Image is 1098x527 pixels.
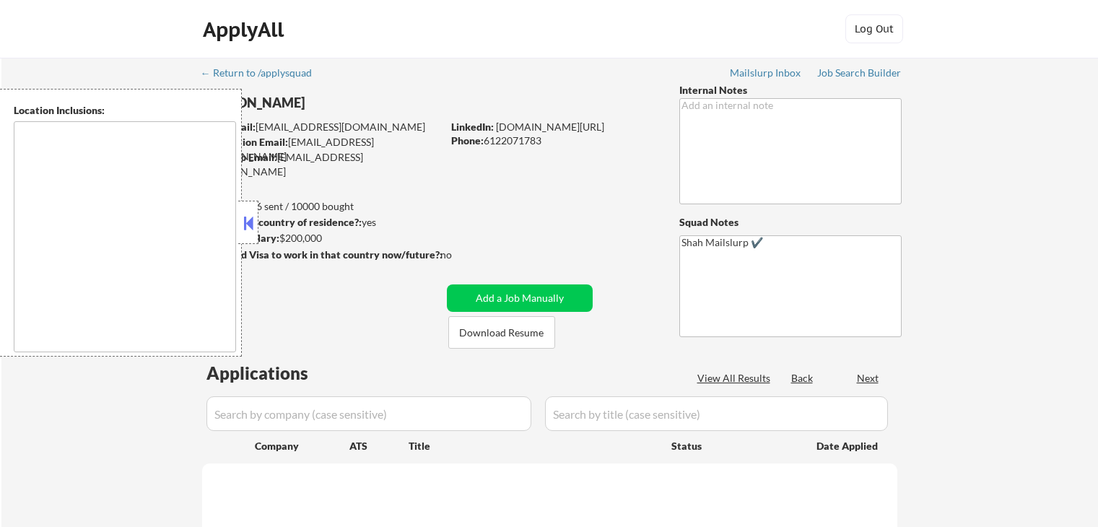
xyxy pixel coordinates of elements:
[451,134,484,147] strong: Phone:
[845,14,903,43] button: Log Out
[201,216,362,228] strong: Can work in country of residence?:
[201,231,442,245] div: $200,000
[203,135,442,163] div: [EMAIL_ADDRESS][DOMAIN_NAME]
[791,371,814,386] div: Back
[671,432,796,458] div: Status
[201,215,437,230] div: yes
[202,150,442,178] div: [EMAIL_ADDRESS][DOMAIN_NAME]
[349,439,409,453] div: ATS
[201,199,442,214] div: 1616 sent / 10000 bought
[679,83,902,97] div: Internal Notes
[451,134,655,148] div: 6122071783
[202,94,499,112] div: [PERSON_NAME]
[730,68,802,78] div: Mailslurp Inbox
[206,365,349,382] div: Applications
[201,68,326,78] div: ← Return to /applysquad
[730,67,802,82] a: Mailslurp Inbox
[203,17,288,42] div: ApplyAll
[206,396,531,431] input: Search by company (case sensitive)
[202,248,443,261] strong: Will need Visa to work in that country now/future?:
[451,121,494,133] strong: LinkedIn:
[201,67,326,82] a: ← Return to /applysquad
[203,120,442,134] div: [EMAIL_ADDRESS][DOMAIN_NAME]
[817,68,902,78] div: Job Search Builder
[440,248,482,262] div: no
[255,439,349,453] div: Company
[545,396,888,431] input: Search by title (case sensitive)
[14,103,236,118] div: Location Inclusions:
[697,371,775,386] div: View All Results
[448,316,555,349] button: Download Resume
[496,121,604,133] a: [DOMAIN_NAME][URL]
[679,215,902,230] div: Squad Notes
[409,439,658,453] div: Title
[447,284,593,312] button: Add a Job Manually
[857,371,880,386] div: Next
[816,439,880,453] div: Date Applied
